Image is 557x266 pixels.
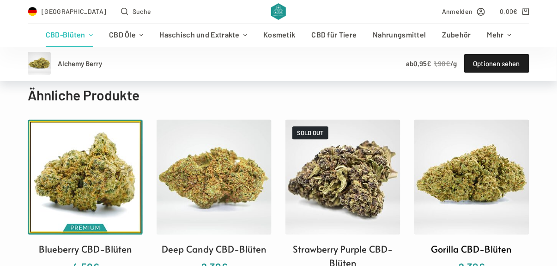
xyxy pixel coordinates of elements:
[464,54,529,73] a: Wähle Optionen für „Alchemy Berry“
[406,59,414,68] span: ab
[151,24,255,47] a: Haschisch und Extrakte
[292,126,328,139] span: SOLD OUT
[28,85,529,105] h2: Ähnliche Produkte
[414,59,432,68] bdi: 0,95
[28,52,51,75] img: flowers-outdoor-alchemy_berry-product-v5b
[365,24,434,47] a: Nahrungsmittel
[434,24,479,47] a: Zubehör
[157,119,272,235] img: flowers-greenhouse-deep_candy-product-v6b
[414,119,529,235] img: flowers-greenhouse-gorilla_glue-product-v6
[39,242,132,256] h2: Blueberry CBD-Blüten
[37,24,519,47] nav: Header-Menü
[431,242,512,256] h2: Gorilla CBD-Blüten
[133,6,151,17] span: Suche
[434,59,451,68] bdi: 1,90
[271,3,285,20] img: CBD Alchemy
[303,24,365,47] a: CBD für Tiere
[101,24,151,47] a: CBD Öle
[446,59,451,68] span: €
[285,119,400,235] img: flowers-greenhouse-strawberry_purple-product-v1
[121,6,151,17] button: Open search form
[451,59,457,68] span: /g
[28,7,37,16] img: DE Flag
[162,242,266,256] h2: Deep Candy CBD-Blüten
[255,24,303,47] a: Kosmetik
[28,6,106,17] a: Select Country
[442,6,472,17] span: Anmelden
[427,59,432,68] span: €
[479,24,519,47] a: Mehr
[58,59,102,68] div: Alchemy Berry
[514,7,518,15] span: €
[442,6,485,17] a: Anmelden
[500,7,518,15] bdi: 0,00
[42,6,106,17] span: [GEOGRAPHIC_DATA]
[500,6,529,17] a: Shopping cart
[37,24,101,47] a: CBD-Blüten
[28,119,143,235] img: flowers-indoor-blueberry-product-v5b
